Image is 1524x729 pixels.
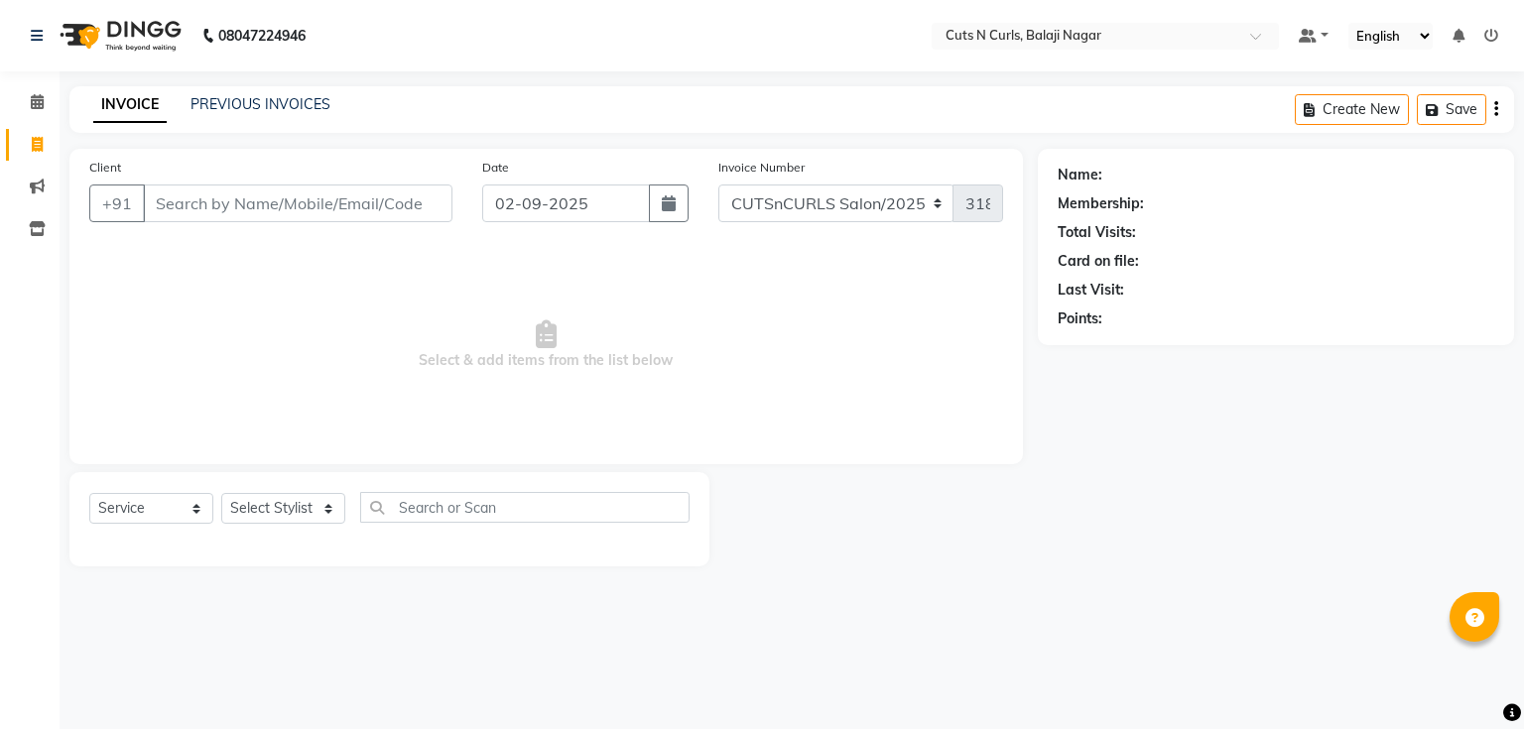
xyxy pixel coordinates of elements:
[482,159,509,177] label: Date
[93,87,167,123] a: INVOICE
[360,492,690,523] input: Search or Scan
[1058,222,1136,243] div: Total Visits:
[89,184,145,222] button: +91
[1441,650,1504,709] iframe: chat widget
[1058,165,1102,185] div: Name:
[718,159,805,177] label: Invoice Number
[1058,193,1144,214] div: Membership:
[1417,94,1486,125] button: Save
[1058,308,1102,329] div: Points:
[1058,251,1139,272] div: Card on file:
[143,184,452,222] input: Search by Name/Mobile/Email/Code
[1295,94,1409,125] button: Create New
[218,8,306,63] b: 08047224946
[190,95,330,113] a: PREVIOUS INVOICES
[89,159,121,177] label: Client
[51,8,187,63] img: logo
[89,246,1003,444] span: Select & add items from the list below
[1058,280,1124,301] div: Last Visit:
